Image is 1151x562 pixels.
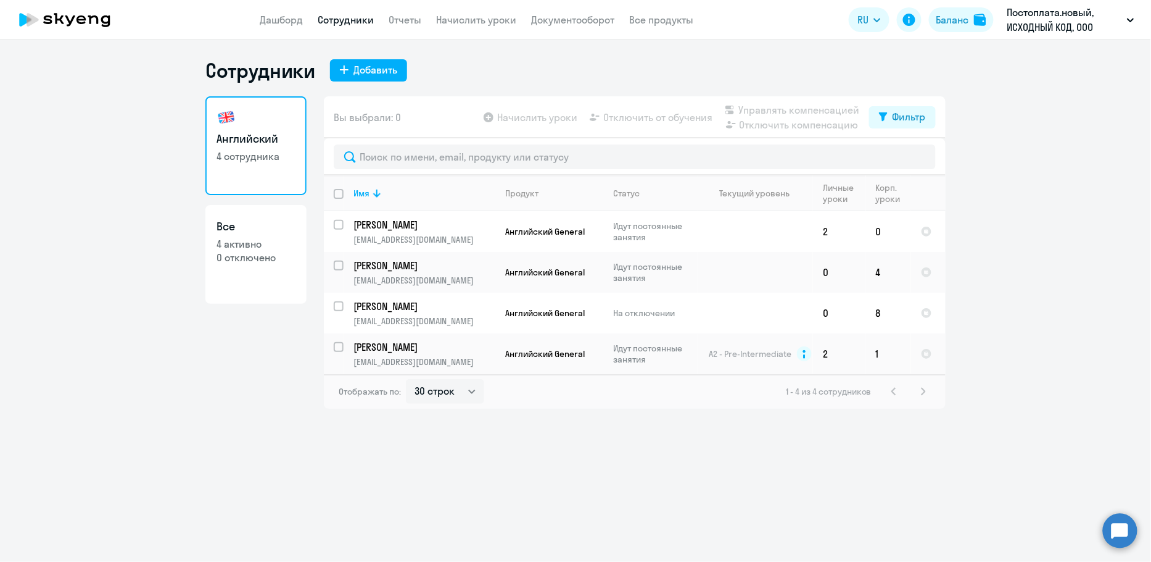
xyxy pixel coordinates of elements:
[813,333,866,374] td: 2
[217,251,295,264] p: 0 отключено
[353,316,495,327] p: [EMAIL_ADDRESS][DOMAIN_NAME]
[353,300,495,313] a: [PERSON_NAME]
[708,188,812,199] div: Текущий уровень
[813,252,866,293] td: 0
[353,218,495,232] a: [PERSON_NAME]
[334,110,401,125] span: Вы выбрали: 0
[709,348,792,359] span: A2 - Pre-Intermediate
[849,7,889,32] button: RU
[1007,5,1122,35] p: Постоплата.новый, ИСХОДНЫЙ КОД, ООО
[353,234,495,245] p: [EMAIL_ADDRESS][DOMAIN_NAME]
[857,12,868,27] span: RU
[1001,5,1141,35] button: Постоплата.новый, ИСХОДНЫЙ КОД, ООО
[505,226,585,237] span: Английский General
[876,182,910,204] div: Корп. уроки
[866,252,911,293] td: 4
[353,300,493,313] p: [PERSON_NAME]
[813,293,866,333] td: 0
[505,188,603,199] div: Продукт
[613,188,698,199] div: Статус
[353,275,495,286] p: [EMAIL_ADDRESS][DOMAIN_NAME]
[613,220,698,243] p: Идут постоянные занятия
[330,59,407,82] button: Добавить
[353,259,495,272] a: [PERSON_NAME]
[339,386,401,397] span: Отображать по:
[813,211,866,252] td: 2
[217,131,295,147] h3: Английский
[505,267,585,278] span: Английский General
[205,205,307,304] a: Все4 активно0 отключено
[929,7,994,32] button: Балансbalance
[353,188,495,199] div: Имя
[505,188,538,199] div: Продукт
[353,259,493,272] p: [PERSON_NAME]
[436,14,516,26] a: Начислить уроки
[353,188,369,199] div: Имя
[613,343,698,365] p: Идут постоянные занятия
[389,14,421,26] a: Отчеты
[334,145,936,169] input: Поиск по имени, email, продукту или статусу
[866,293,911,333] td: 8
[531,14,614,26] a: Документооборот
[613,308,698,319] p: На отключении
[318,14,374,26] a: Сотрудники
[876,182,902,204] div: Корп. уроки
[217,237,295,251] p: 4 активно
[205,96,307,195] a: Английский4 сотрудника
[505,348,585,359] span: Английский General
[353,340,495,354] a: [PERSON_NAME]
[205,58,315,83] h1: Сотрудники
[260,14,303,26] a: Дашборд
[629,14,693,26] a: Все продукты
[505,308,585,319] span: Английский General
[866,211,911,252] td: 0
[823,182,865,204] div: Личные уроки
[353,62,397,77] div: Добавить
[613,261,698,283] p: Идут постоянные занятия
[353,218,493,232] p: [PERSON_NAME]
[869,106,936,128] button: Фильтр
[866,333,911,374] td: 1
[217,107,236,127] img: english
[786,386,872,397] span: 1 - 4 из 4 сотрудников
[936,12,969,27] div: Баланс
[217,219,295,235] h3: Все
[613,188,640,199] div: Статус
[823,182,857,204] div: Личные уроки
[353,340,493,354] p: [PERSON_NAME]
[720,188,790,199] div: Текущий уровень
[893,109,926,124] div: Фильтр
[974,14,986,26] img: balance
[217,149,295,163] p: 4 сотрудника
[353,356,495,367] p: [EMAIL_ADDRESS][DOMAIN_NAME]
